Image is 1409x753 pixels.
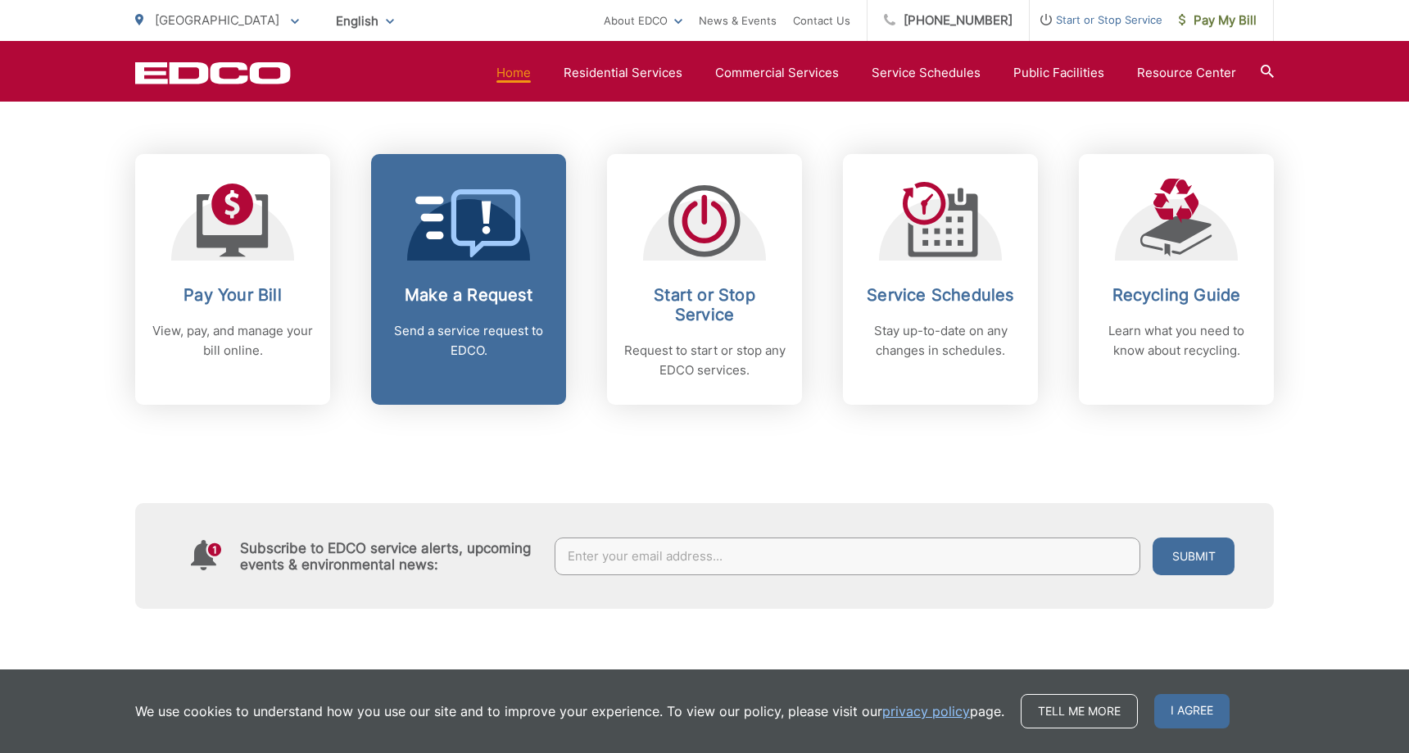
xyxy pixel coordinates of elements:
a: Resource Center [1137,63,1236,83]
p: Stay up-to-date on any changes in schedules. [859,321,1022,361]
input: Enter your email address... [555,538,1141,575]
a: Tell me more [1021,694,1138,728]
a: Public Facilities [1013,63,1104,83]
a: About EDCO [604,11,682,30]
a: Residential Services [564,63,682,83]
p: Send a service request to EDCO. [387,321,550,361]
a: Service Schedules Stay up-to-date on any changes in schedules. [843,154,1038,405]
h2: Start or Stop Service [623,285,786,324]
a: Make a Request Send a service request to EDCO. [371,154,566,405]
p: Learn what you need to know about recycling. [1095,321,1257,361]
span: English [324,7,406,35]
a: News & Events [699,11,777,30]
span: Pay My Bill [1179,11,1257,30]
h2: Pay Your Bill [152,285,314,305]
a: EDCD logo. Return to the homepage. [135,61,291,84]
p: Request to start or stop any EDCO services. [623,341,786,380]
a: Commercial Services [715,63,839,83]
a: Home [496,63,531,83]
a: Recycling Guide Learn what you need to know about recycling. [1079,154,1274,405]
h2: Service Schedules [859,285,1022,305]
span: [GEOGRAPHIC_DATA] [155,12,279,28]
h4: Subscribe to EDCO service alerts, upcoming events & environmental news: [240,540,538,573]
a: Service Schedules [872,63,981,83]
p: We use cookies to understand how you use our site and to improve your experience. To view our pol... [135,701,1004,721]
p: View, pay, and manage your bill online. [152,321,314,361]
a: privacy policy [882,701,970,721]
h2: Recycling Guide [1095,285,1257,305]
h2: Make a Request [387,285,550,305]
a: Pay Your Bill View, pay, and manage your bill online. [135,154,330,405]
a: Contact Us [793,11,850,30]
